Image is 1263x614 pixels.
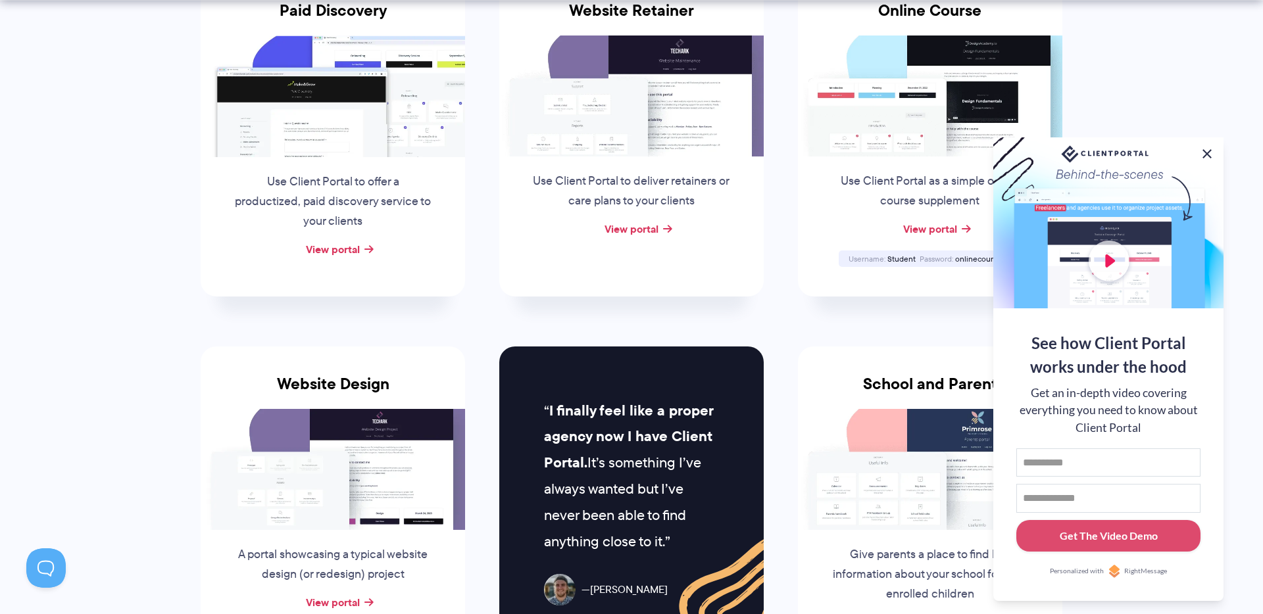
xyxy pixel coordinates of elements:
[887,253,916,264] span: Student
[920,253,953,264] span: Password
[233,172,433,231] p: Use Client Portal to offer a productized, paid discovery service to your clients
[544,398,718,555] p: It’s something I’ve always wanted but I’ve never been able to find anything close to it.
[582,580,668,600] span: [PERSON_NAME]
[1016,565,1201,578] a: Personalized withRightMessage
[499,1,764,35] h3: Website Retainer
[306,241,360,257] a: View portal
[544,400,713,474] strong: I finally feel like a proper agency now I have Client Portal.
[798,1,1062,35] h3: Online Course
[233,545,433,584] p: A portal showcasing a typical website design (or redesign) project
[605,221,658,237] a: View portal
[830,172,1030,211] p: Use Client Portal as a simple online course supplement
[201,375,465,409] h3: Website Design
[798,375,1062,409] h3: School and Parent
[830,545,1030,604] p: Give parents a place to find key information about your school for their enrolled children
[1050,566,1104,577] span: Personalized with
[201,1,465,35] h3: Paid Discovery
[532,172,731,211] p: Use Client Portal to deliver retainers or care plans to your clients
[1108,565,1121,578] img: Personalized with RightMessage
[26,548,66,588] iframe: Toggle Customer Support
[1016,331,1201,379] div: See how Client Portal works under the hood
[1016,385,1201,437] div: Get an in-depth video covering everything you need to know about Client Portal
[306,594,360,610] a: View portal
[1016,520,1201,552] button: Get The Video Demo
[1124,566,1167,577] span: RightMessage
[1060,528,1158,544] div: Get The Video Demo
[903,221,957,237] a: View portal
[849,253,885,264] span: Username
[955,253,1012,264] span: onlinecourse123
